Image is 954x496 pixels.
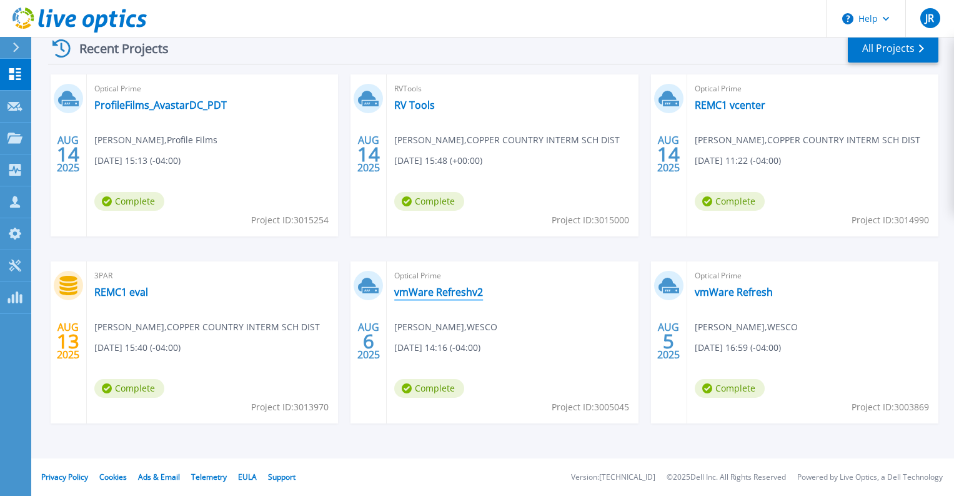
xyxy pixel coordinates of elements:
span: [PERSON_NAME] , COPPER COUNTRY INTERM SCH DIST [394,133,620,147]
div: AUG 2025 [357,318,380,364]
span: Project ID: 3015254 [251,213,329,227]
span: Complete [695,379,765,398]
span: Project ID: 3005045 [552,400,629,414]
span: Optical Prime [94,82,330,96]
a: REMC1 vcenter [695,99,765,111]
span: [DATE] 16:59 (-04:00) [695,341,781,355]
div: AUG 2025 [56,131,80,177]
span: Optical Prime [695,269,931,283]
a: ProfileFilms_AvastarDC_PDT [94,99,227,111]
a: All Projects [848,34,938,63]
a: RV Tools [394,99,435,111]
span: Complete [394,192,464,211]
div: Recent Projects [48,33,186,64]
span: 14 [357,149,380,159]
span: 13 [57,336,79,347]
a: Support [268,472,296,482]
a: vmWare Refresh [695,286,773,298]
span: Project ID: 3013970 [251,400,329,414]
a: Telemetry [191,472,227,482]
a: Cookies [99,472,127,482]
span: Project ID: 3015000 [552,213,629,227]
span: [DATE] 15:13 (-04:00) [94,154,181,168]
span: 14 [657,149,680,159]
span: Complete [94,379,164,398]
span: [PERSON_NAME] , WESCO [695,320,798,334]
span: [DATE] 14:16 (-04:00) [394,341,480,355]
span: Project ID: 3003869 [852,400,929,414]
a: Privacy Policy [41,472,88,482]
a: REMC1 eval [94,286,148,298]
span: [PERSON_NAME] , COPPER COUNTRY INTERM SCH DIST [94,320,320,334]
span: [DATE] 15:40 (-04:00) [94,341,181,355]
span: JR [925,13,934,23]
li: Powered by Live Optics, a Dell Technology [797,473,943,482]
div: AUG 2025 [357,131,380,177]
span: [PERSON_NAME] , Profile Films [94,133,217,147]
li: Version: [TECHNICAL_ID] [571,473,655,482]
li: © 2025 Dell Inc. All Rights Reserved [667,473,786,482]
span: Optical Prime [695,82,931,96]
span: RVTools [394,82,630,96]
span: 14 [57,149,79,159]
span: [DATE] 15:48 (+00:00) [394,154,482,168]
span: Project ID: 3014990 [852,213,929,227]
a: vmWare Refreshv2 [394,286,483,298]
span: 3PAR [94,269,330,283]
div: AUG 2025 [657,318,680,364]
div: AUG 2025 [56,318,80,364]
span: Optical Prime [394,269,630,283]
span: 5 [663,336,674,347]
span: [DATE] 11:22 (-04:00) [695,154,781,168]
a: EULA [238,472,257,482]
div: AUG 2025 [657,131,680,177]
span: 6 [363,336,374,347]
span: Complete [394,379,464,398]
span: [PERSON_NAME] , COPPER COUNTRY INTERM SCH DIST [695,133,920,147]
a: Ads & Email [138,472,180,482]
span: [PERSON_NAME] , WESCO [394,320,497,334]
span: Complete [695,192,765,211]
span: Complete [94,192,164,211]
